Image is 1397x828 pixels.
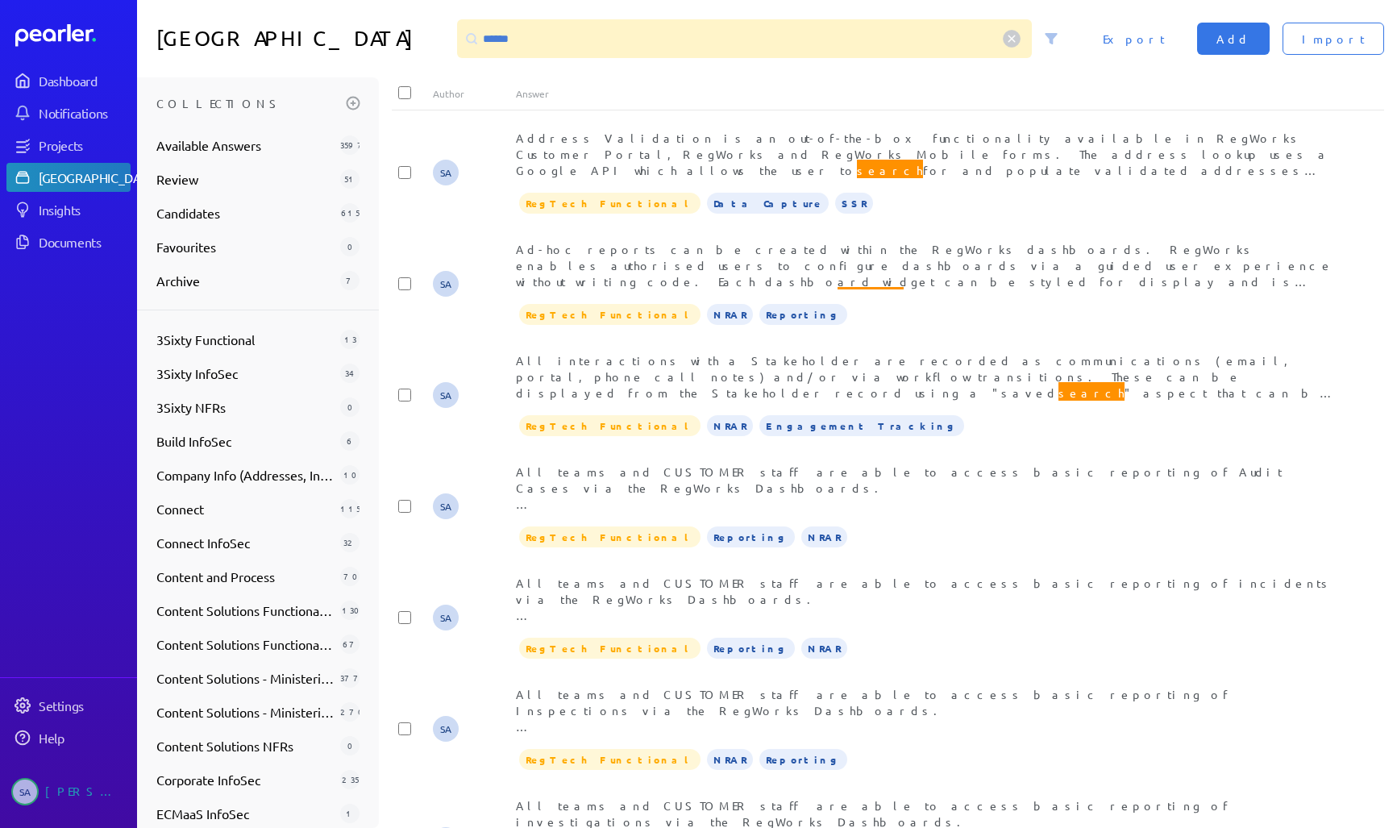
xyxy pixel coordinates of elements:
div: 34 [340,364,360,383]
span: All teams and CUSTOMER staff are able to access basic reporting of incidents via the RegWorks Das... [516,576,1333,719]
span: Steve Ackermann [433,160,459,185]
span: All teams and CUSTOMER staff are able to access basic reporting of Audit Cases via the RegWorks D... [516,464,1324,608]
span: Reporting [707,638,795,659]
span: RegTech Functional [519,415,701,436]
button: Add [1197,23,1270,55]
span: NRAR [707,304,753,325]
span: Review [156,169,334,189]
div: Insights [39,202,129,218]
span: Content Solutions Functional w/Images (Old _ For Review) [156,635,334,654]
span: Build InfoSec [156,431,334,451]
span: All interactions with a Stakeholder are recorded as communications (email, portal, phone call not... [516,353,1335,416]
div: 51 [340,169,360,189]
span: RegTech Functional [519,638,701,659]
span: Steve Ackermann [11,778,39,805]
a: Help [6,723,131,752]
div: 130 [340,601,360,620]
span: search [857,160,923,181]
a: Settings [6,691,131,720]
span: ECMaaS InfoSec [156,804,334,823]
a: Projects [6,131,131,160]
button: Import [1283,23,1384,55]
h3: Collections [156,90,340,116]
span: NRAR [707,749,753,770]
div: 32 [340,533,360,552]
div: 615 [340,203,360,223]
span: search [838,287,904,308]
span: Data Capture [707,193,829,214]
span: Steve Ackermann [433,605,459,630]
span: 3Sixty Functional [156,330,334,349]
div: Notifications [39,105,129,121]
div: 70 [340,567,360,586]
div: 0 [340,736,360,755]
div: 13 [340,330,360,349]
span: Corporate InfoSec [156,770,334,789]
div: [PERSON_NAME] [45,778,126,805]
div: Documents [39,234,129,250]
div: Dashboard [39,73,129,89]
a: Documents [6,227,131,256]
span: Steve Ackermann [433,716,459,742]
span: Address Validation is an out-of-the-box functionality available in RegWorks Customer Portal, RegW... [516,131,1331,242]
span: Add [1216,31,1250,47]
span: search [1058,382,1125,403]
div: [GEOGRAPHIC_DATA] [39,169,159,185]
span: Reporting [759,749,847,770]
span: NRAR [801,638,847,659]
div: Author [433,87,516,100]
span: Content Solutions Functional (Review) [156,601,334,620]
span: Export [1103,31,1165,47]
div: 67 [340,635,360,654]
span: Connect InfoSec [156,533,334,552]
span: Steve Ackermann [433,493,459,519]
a: Dashboard [15,24,131,47]
div: Projects [39,137,129,153]
span: 3Sixty InfoSec [156,364,334,383]
span: Company Info (Addresses, Insurance, etc) [156,465,334,485]
span: Steve Ackermann [433,382,459,408]
div: 115 [340,499,360,518]
div: Answer [516,87,1343,100]
span: Import [1302,31,1365,47]
span: RegTech Functional [519,193,701,214]
span: Engagement Tracking [759,415,964,436]
div: 7 [340,271,360,290]
div: 377 [340,668,360,688]
div: 0 [340,397,360,417]
h1: [GEOGRAPHIC_DATA] [156,19,451,58]
div: 1 [340,804,360,823]
div: 10 [340,465,360,485]
a: Dashboard [6,66,131,95]
span: Archive [156,271,334,290]
span: Available Answers [156,135,334,155]
span: Reporting [759,304,847,325]
a: Notifications [6,98,131,127]
span: Candidates [156,203,334,223]
a: Insights [6,195,131,224]
a: SA[PERSON_NAME] [6,772,131,812]
span: Content Solutions NFRs [156,736,334,755]
div: Help [39,730,129,746]
span: 3Sixty NFRs [156,397,334,417]
span: Steve Ackermann [433,271,459,297]
div: 6 [340,431,360,451]
span: Content Solutions - Ministerials - Functional [156,668,334,688]
div: 235 [340,770,360,789]
span: Connect [156,499,334,518]
div: 0 [340,237,360,256]
a: [GEOGRAPHIC_DATA] [6,163,131,192]
div: Settings [39,697,129,714]
span: RegTech Functional [519,526,701,547]
div: 3597 [340,135,360,155]
span: Content Solutions - Ministerials - Non Functional [156,702,334,722]
span: SSR [835,193,873,214]
button: Export [1083,23,1184,55]
span: NRAR [801,526,847,547]
span: Reporting [707,526,795,547]
div: 270 [340,702,360,722]
span: Content and Process [156,567,334,586]
span: Favourites [156,237,334,256]
span: NRAR [707,415,753,436]
span: Ad-hoc reports can be created within the RegWorks dashboards. RegWorks enables authorised users t... [516,242,1333,482]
